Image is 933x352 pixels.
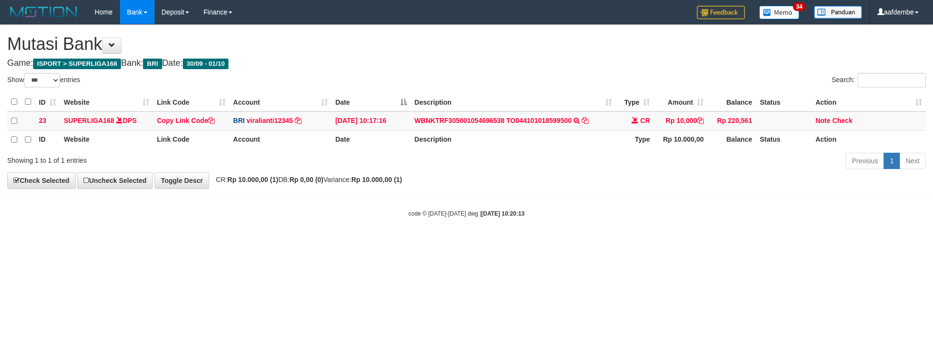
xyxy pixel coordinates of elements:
[35,93,60,111] th: ID: activate to sort column ascending
[77,172,153,189] a: Uncheck Selected
[295,117,301,124] a: Copy viralianti12345 to clipboard
[183,59,229,69] span: 30/09 - 01/10
[654,93,707,111] th: Amount: activate to sort column ascending
[814,6,862,19] img: panduan.png
[616,130,654,149] th: Type
[815,117,830,124] a: Note
[227,176,278,183] strong: Rp 10.000,00 (1)
[24,73,60,87] select: Showentries
[858,73,926,87] input: Search:
[7,35,926,54] h1: Mutasi Bank
[39,117,47,124] span: 23
[408,210,525,217] small: code © [DATE]-[DATE] dwg |
[157,117,215,124] a: Copy Link Code
[332,111,411,131] td: [DATE] 10:17:16
[697,6,745,19] img: Feedback.jpg
[229,93,332,111] th: Account: activate to sort column ascending
[7,59,926,68] h4: Game: Bank: Date:
[812,130,926,149] th: Action
[351,176,402,183] strong: Rp 10.000,00 (1)
[60,93,153,111] th: Website: activate to sort column ascending
[332,130,411,149] th: Date
[7,152,382,165] div: Showing 1 to 1 of 1 entries
[793,2,806,11] span: 34
[411,93,616,111] th: Description: activate to sort column ascending
[289,176,323,183] strong: Rp 0,00 (0)
[229,130,332,149] th: Account
[7,5,80,19] img: MOTION_logo.png
[60,111,153,131] td: DPS
[899,153,926,169] a: Next
[64,117,114,124] a: SUPERLIGA168
[7,73,80,87] label: Show entries
[707,111,756,131] td: Rp 220,561
[707,93,756,111] th: Balance
[884,153,900,169] a: 1
[756,93,812,111] th: Status
[640,117,650,124] span: CR
[415,117,572,124] a: WBNKTRF305001054696538 TO044101018599500
[832,73,926,87] label: Search:
[707,130,756,149] th: Balance
[582,117,588,124] a: Copy WBNKTRF305001054696538 TO044101018599500 to clipboard
[697,117,704,124] a: Copy Rp 10,000 to clipboard
[759,6,800,19] img: Button%20Memo.svg
[846,153,884,169] a: Previous
[211,176,402,183] span: CR: DB: Variance:
[153,130,229,149] th: Link Code
[654,130,707,149] th: Rp 10.000,00
[812,93,926,111] th: Action: activate to sort column ascending
[233,117,245,124] span: BRI
[33,59,121,69] span: ISPORT > SUPERLIGA168
[155,172,209,189] a: Toggle Descr
[35,130,60,149] th: ID
[332,93,411,111] th: Date: activate to sort column descending
[481,210,525,217] strong: [DATE] 10:20:13
[654,111,707,131] td: Rp 10,000
[7,172,76,189] a: Check Selected
[832,117,852,124] a: Check
[247,117,293,124] a: viralianti12345
[756,130,812,149] th: Status
[411,130,616,149] th: Description
[153,93,229,111] th: Link Code: activate to sort column ascending
[60,130,153,149] th: Website
[616,93,654,111] th: Type: activate to sort column ascending
[143,59,162,69] span: BRI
